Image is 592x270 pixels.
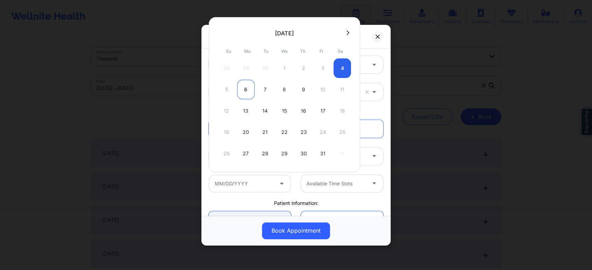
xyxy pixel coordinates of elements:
[237,80,255,99] div: Mon Oct 06 2025
[319,49,324,54] abbr: Friday
[209,211,291,229] a: Registered Patient
[237,122,255,142] div: Mon Oct 20 2025
[295,144,312,163] div: Thu Oct 30 2025
[276,122,293,142] div: Wed Oct 22 2025
[275,30,294,37] div: [DATE]
[256,122,274,142] div: Tue Oct 21 2025
[263,49,268,54] abbr: Tuesday
[276,144,293,163] div: Wed Oct 29 2025
[237,101,255,121] div: Mon Oct 13 2025
[337,49,343,54] abbr: Saturday
[256,144,274,163] div: Tue Oct 28 2025
[281,49,288,54] abbr: Wednesday
[256,101,274,121] div: Tue Oct 14 2025
[204,108,388,115] div: Appointment information:
[276,101,293,121] div: Wed Oct 15 2025
[204,199,388,206] div: Patient information:
[256,80,274,99] div: Tue Oct 07 2025
[209,175,291,192] input: MM/DD/YYYY
[314,101,332,121] div: Fri Oct 17 2025
[301,211,383,229] a: Not Registered Patient
[237,144,255,163] div: Mon Oct 27 2025
[295,80,312,99] div: Thu Oct 09 2025
[276,80,293,99] div: Wed Oct 08 2025
[314,144,332,163] div: Fri Oct 31 2025
[300,49,305,54] abbr: Thursday
[295,101,312,121] div: Thu Oct 16 2025
[244,49,250,54] abbr: Monday
[295,122,312,142] div: Thu Oct 23 2025
[226,49,231,54] abbr: Sunday
[262,222,330,239] button: Book Appointment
